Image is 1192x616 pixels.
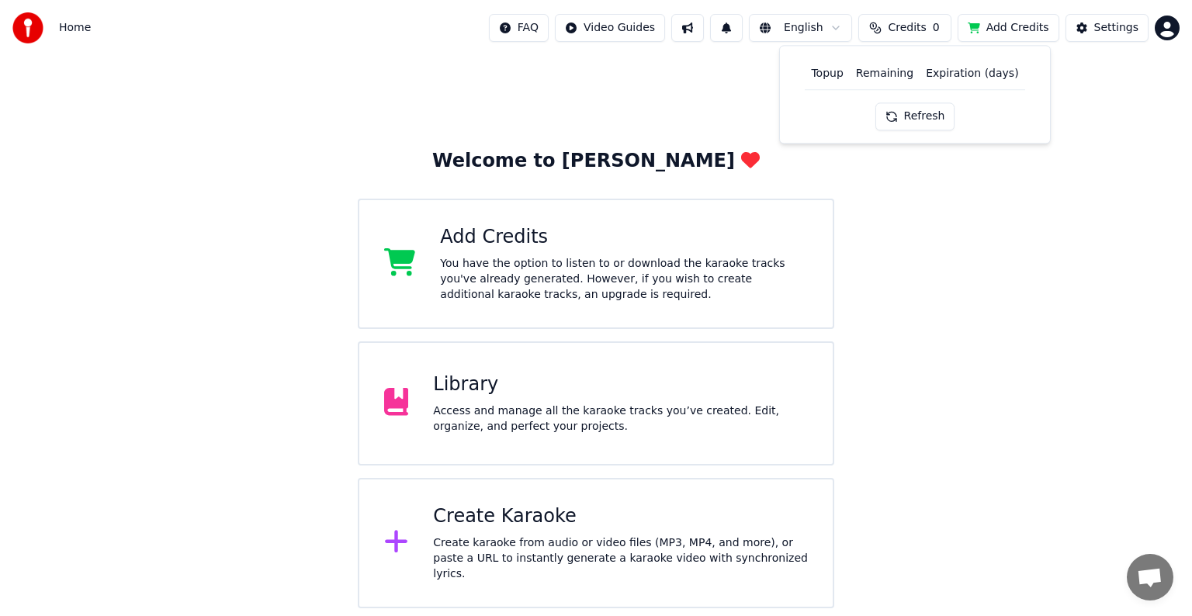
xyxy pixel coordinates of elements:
div: Access and manage all the karaoke tracks you’ve created. Edit, organize, and perfect your projects. [433,403,808,434]
div: You have the option to listen to or download the karaoke tracks you've already generated. However... [440,256,808,303]
th: Expiration (days) [920,58,1024,89]
img: youka [12,12,43,43]
div: Add Credits [440,225,808,250]
button: Settings [1066,14,1149,42]
div: Welcome to [PERSON_NAME] [432,149,760,174]
span: Credits [888,20,926,36]
th: Topup [805,58,849,89]
button: FAQ [489,14,549,42]
th: Remaining [850,58,920,89]
div: Library [433,372,808,397]
div: Settings [1094,20,1138,36]
span: 0 [933,20,940,36]
span: Home [59,20,91,36]
button: Refresh [875,102,955,130]
button: Add Credits [958,14,1059,42]
div: Create Karaoke [433,504,808,529]
div: Create karaoke from audio or video files (MP3, MP4, and more), or paste a URL to instantly genera... [433,535,808,582]
div: Open chat [1127,554,1173,600]
button: Credits0 [858,14,951,42]
nav: breadcrumb [59,20,91,36]
button: Video Guides [555,14,665,42]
